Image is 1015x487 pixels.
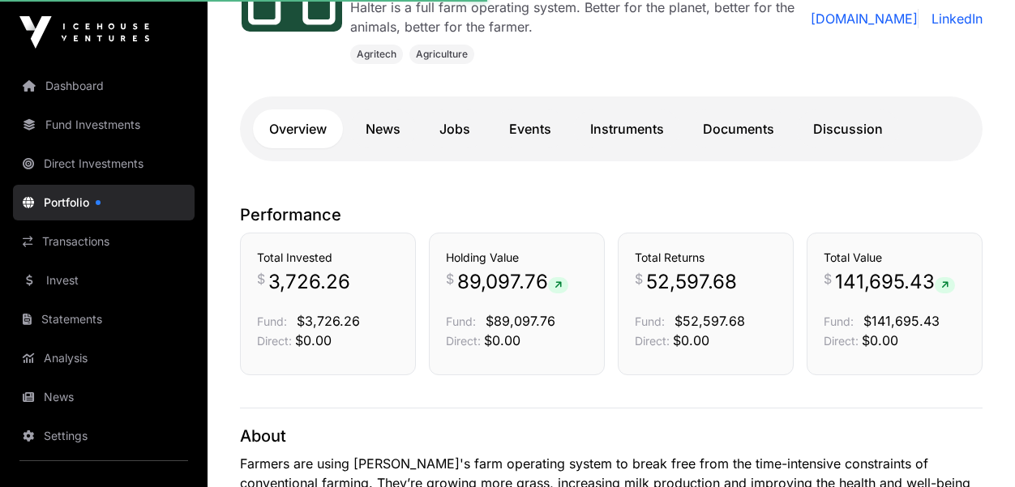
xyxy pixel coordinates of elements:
[824,334,859,348] span: Direct:
[416,48,468,61] span: Agriculture
[675,313,745,329] span: $52,597.68
[257,314,287,328] span: Fund:
[19,16,149,49] img: Icehouse Ventures Logo
[446,269,454,288] span: $
[574,109,680,148] a: Instruments
[13,263,195,298] a: Invest
[635,269,643,288] span: $
[486,313,555,329] span: $89,097.76
[13,301,195,337] a: Statements
[253,109,970,148] nav: Tabs
[925,9,983,28] a: LinkedIn
[863,313,940,329] span: $141,695.43
[824,250,966,266] h3: Total Value
[824,314,854,328] span: Fund:
[13,185,195,220] a: Portfolio
[13,418,195,454] a: Settings
[687,109,790,148] a: Documents
[811,9,919,28] a: [DOMAIN_NAME]
[13,68,195,104] a: Dashboard
[240,425,983,447] p: About
[357,48,396,61] span: Agritech
[297,313,360,329] span: $3,726.26
[457,269,568,295] span: 89,097.76
[484,332,520,348] span: $0.00
[268,269,350,295] span: 3,726.26
[446,314,476,328] span: Fund:
[835,269,955,295] span: 141,695.43
[824,269,832,288] span: $
[635,314,665,328] span: Fund:
[446,334,481,348] span: Direct:
[797,109,899,148] a: Discussion
[646,269,737,295] span: 52,597.68
[349,109,417,148] a: News
[257,334,292,348] span: Direct:
[257,269,265,288] span: $
[13,340,195,376] a: Analysis
[635,334,670,348] span: Direct:
[673,332,709,348] span: $0.00
[240,203,983,226] p: Performance
[13,107,195,143] a: Fund Investments
[295,332,332,348] span: $0.00
[253,109,343,148] a: Overview
[635,250,777,266] h3: Total Returns
[257,250,399,266] h3: Total Invested
[446,250,588,266] h3: Holding Value
[13,379,195,415] a: News
[934,409,1015,487] iframe: Chat Widget
[13,146,195,182] a: Direct Investments
[13,224,195,259] a: Transactions
[493,109,567,148] a: Events
[862,332,898,348] span: $0.00
[423,109,486,148] a: Jobs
